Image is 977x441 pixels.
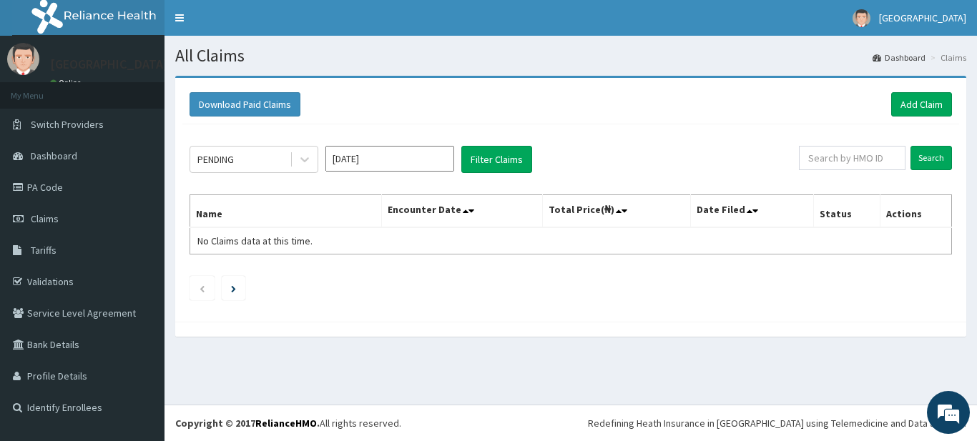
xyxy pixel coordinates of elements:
[197,234,313,247] span: No Claims data at this time.
[880,195,951,228] th: Actions
[175,417,320,430] strong: Copyright © 2017 .
[197,152,234,167] div: PENDING
[910,146,952,170] input: Search
[461,146,532,173] button: Filter Claims
[691,195,814,228] th: Date Filed
[382,195,542,228] th: Encounter Date
[588,416,966,430] div: Redefining Heath Insurance in [GEOGRAPHIC_DATA] using Telemedicine and Data Science!
[879,11,966,24] span: [GEOGRAPHIC_DATA]
[231,282,236,294] a: Next page
[542,195,691,228] th: Total Price(₦)
[31,212,59,225] span: Claims
[190,92,300,117] button: Download Paid Claims
[50,78,84,88] a: Online
[255,417,317,430] a: RelianceHMO
[31,149,77,162] span: Dashboard
[165,405,977,441] footer: All rights reserved.
[814,195,880,228] th: Status
[853,9,870,27] img: User Image
[325,146,454,172] input: Select Month and Year
[199,282,205,294] a: Previous page
[7,43,39,75] img: User Image
[799,146,905,170] input: Search by HMO ID
[175,46,966,65] h1: All Claims
[190,195,382,228] th: Name
[873,51,926,64] a: Dashboard
[891,92,952,117] a: Add Claim
[31,118,104,131] span: Switch Providers
[31,244,57,257] span: Tariffs
[50,58,168,71] p: [GEOGRAPHIC_DATA]
[927,51,966,64] li: Claims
